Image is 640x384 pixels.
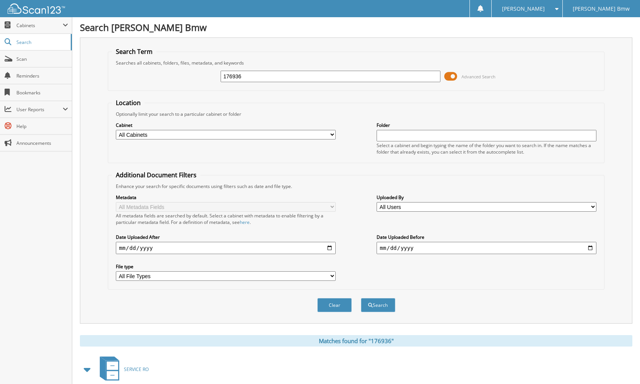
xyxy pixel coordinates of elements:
div: Searches all cabinets, folders, files, metadata, and keywords [112,60,600,66]
label: Cabinet [116,122,335,128]
span: Cabinets [16,22,63,29]
label: Date Uploaded After [116,234,335,240]
span: SERVICE RO [124,366,149,373]
legend: Search Term [112,47,156,56]
span: Search [16,39,67,45]
h1: Search [PERSON_NAME] Bmw [80,21,632,34]
span: Announcements [16,140,68,146]
input: end [377,242,596,254]
legend: Location [112,99,145,107]
label: Folder [377,122,596,128]
div: Optionally limit your search to a particular cabinet or folder [112,111,600,117]
label: Uploaded By [377,194,596,201]
a: here [240,219,250,225]
span: Help [16,123,68,130]
div: All metadata fields are searched by default. Select a cabinet with metadata to enable filtering b... [116,212,335,225]
span: Advanced Search [461,74,495,79]
div: Enhance your search for specific documents using filters such as date and file type. [112,183,600,190]
button: Search [361,298,395,312]
legend: Additional Document Filters [112,171,200,179]
span: Scan [16,56,68,62]
label: Metadata [116,194,335,201]
span: [PERSON_NAME] Bmw [573,6,630,11]
div: Matches found for "176936" [80,335,632,347]
span: Bookmarks [16,89,68,96]
div: Select a cabinet and begin typing the name of the folder you want to search in. If the name match... [377,142,596,155]
input: start [116,242,335,254]
label: File type [116,263,335,270]
span: User Reports [16,106,63,113]
span: Reminders [16,73,68,79]
button: Clear [317,298,352,312]
label: Date Uploaded Before [377,234,596,240]
img: scan123-logo-white.svg [8,3,65,14]
span: [PERSON_NAME] [502,6,545,11]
